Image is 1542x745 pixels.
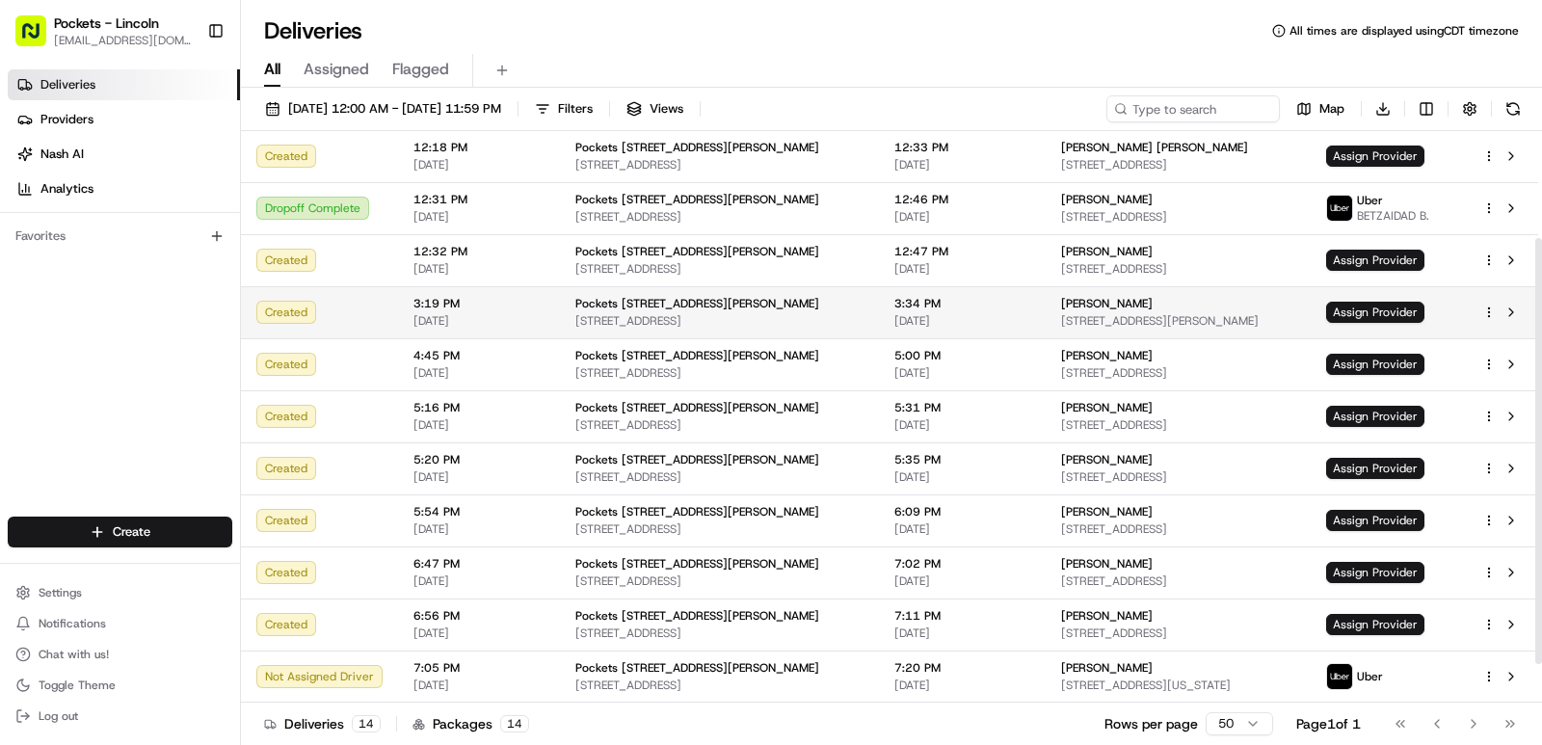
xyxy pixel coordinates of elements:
span: [PERSON_NAME] [1061,660,1153,676]
span: [STREET_ADDRESS] [1061,469,1295,485]
span: Pockets [STREET_ADDRESS][PERSON_NAME] [575,504,819,519]
span: [PERSON_NAME] [1061,244,1153,259]
button: [EMAIL_ADDRESS][DOMAIN_NAME] [54,33,192,48]
span: Klarizel Pensader [60,299,159,314]
span: 7:05 PM [413,660,545,676]
span: API Documentation [182,379,309,398]
span: [STREET_ADDRESS] [575,261,864,277]
a: Powered byPylon [136,425,233,440]
button: Create [8,517,232,547]
span: 5:31 PM [894,400,1030,415]
button: [DATE] 12:00 AM - [DATE] 11:59 PM [256,95,510,122]
span: [DATE] [894,157,1030,173]
div: Start new chat [87,184,316,203]
span: [PERSON_NAME] [1061,608,1153,624]
span: [STREET_ADDRESS] [1061,209,1295,225]
button: Log out [8,703,232,730]
span: [PERSON_NAME] [1061,192,1153,207]
p: Rows per page [1104,714,1198,733]
span: [DATE] [894,365,1030,381]
span: • [163,299,170,314]
span: 12:32 PM [413,244,545,259]
span: [DATE] [894,625,1030,641]
span: 6:56 PM [413,608,545,624]
span: [PERSON_NAME] [1061,504,1153,519]
button: Views [618,95,692,122]
a: Deliveries [8,69,240,100]
span: 6:09 PM [894,504,1030,519]
img: uber-new-logo.jpeg [1327,664,1352,689]
span: [PERSON_NAME] [PERSON_NAME] [1061,140,1248,155]
span: Pylon [192,426,233,440]
div: 14 [500,715,529,732]
span: Pockets [STREET_ADDRESS][PERSON_NAME] [575,296,819,311]
button: Settings [8,579,232,606]
span: Pockets [STREET_ADDRESS][PERSON_NAME] [575,452,819,467]
span: Pockets [STREET_ADDRESS][PERSON_NAME] [575,348,819,363]
a: Providers [8,104,240,135]
span: Assign Provider [1326,614,1424,635]
span: Notifications [39,616,106,631]
span: [STREET_ADDRESS] [575,625,864,641]
a: Nash AI [8,139,240,170]
span: BETZAIDAD B. [1357,208,1429,224]
span: Views [650,100,683,118]
div: Past conversations [19,251,123,266]
span: [DATE] [413,521,545,537]
span: 5:35 PM [894,452,1030,467]
span: Analytics [40,180,93,198]
span: Map [1319,100,1344,118]
div: Favorites [8,221,232,252]
span: 3:34 PM [894,296,1030,311]
span: Create [113,523,150,541]
span: [STREET_ADDRESS] [1061,521,1295,537]
h1: Deliveries [264,15,362,46]
span: [STREET_ADDRESS] [575,157,864,173]
span: 5:20 PM [413,452,545,467]
span: [DATE] [413,417,545,433]
span: Uber [1357,669,1383,684]
img: 1736555255976-a54dd68f-1ca7-489b-9aae-adbdc363a1c4 [39,300,54,315]
div: Page 1 of 1 [1296,714,1361,733]
button: Map [1288,95,1353,122]
a: Analytics [8,173,240,204]
span: [STREET_ADDRESS] [1061,625,1295,641]
span: [STREET_ADDRESS][US_STATE] [1061,678,1295,693]
span: Nash AI [40,146,84,163]
span: [PERSON_NAME] [1061,296,1153,311]
span: [STREET_ADDRESS][PERSON_NAME] [1061,313,1295,329]
span: 7:11 PM [894,608,1030,624]
span: [DATE] [413,209,545,225]
span: Assigned [304,58,369,81]
div: We're available if you need us! [87,203,265,219]
span: [STREET_ADDRESS] [1061,573,1295,589]
span: [STREET_ADDRESS] [575,209,864,225]
span: [DATE] [413,678,545,693]
span: 7:20 PM [894,660,1030,676]
span: [DATE] [413,261,545,277]
button: Pockets - Lincoln [54,13,159,33]
img: uber-new-logo.jpeg [1327,196,1352,221]
span: 12:46 PM [894,192,1030,207]
img: Klarizel Pensader [19,280,50,311]
span: [DATE] [413,469,545,485]
span: All [264,58,280,81]
span: Flagged [392,58,449,81]
a: 💻API Documentation [155,371,317,406]
span: Pockets [STREET_ADDRESS][PERSON_NAME] [575,400,819,415]
div: 📗 [19,381,35,396]
span: 12:33 PM [894,140,1030,155]
span: Deliveries [40,76,95,93]
button: See all [299,247,351,270]
span: [PERSON_NAME] [1061,452,1153,467]
span: 7:02 PM [894,556,1030,572]
img: Nash [19,19,58,58]
span: [PERSON_NAME] [1061,556,1153,572]
div: 14 [352,715,381,732]
span: [STREET_ADDRESS] [575,521,864,537]
p: Welcome 👋 [19,77,351,108]
span: Assign Provider [1326,406,1424,427]
span: Settings [39,585,82,600]
span: 5:00 PM [894,348,1030,363]
span: Chat with us! [39,647,109,662]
